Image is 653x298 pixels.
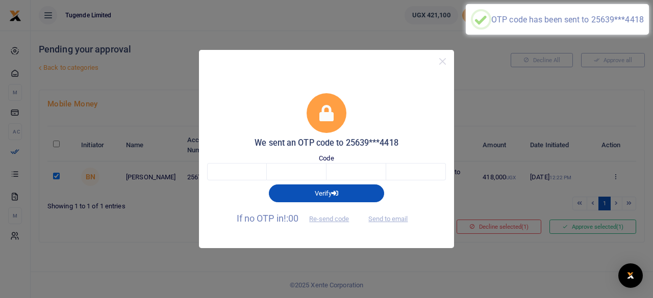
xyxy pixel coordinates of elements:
[237,213,358,224] span: If no OTP in
[269,184,384,202] button: Verify
[491,15,644,24] div: OTP code has been sent to 25639***4418
[207,138,446,148] h5: We sent an OTP code to 25639***4418
[618,263,643,288] div: Open Intercom Messenger
[284,213,298,224] span: !:00
[319,153,334,164] label: Code
[435,54,450,69] button: Close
